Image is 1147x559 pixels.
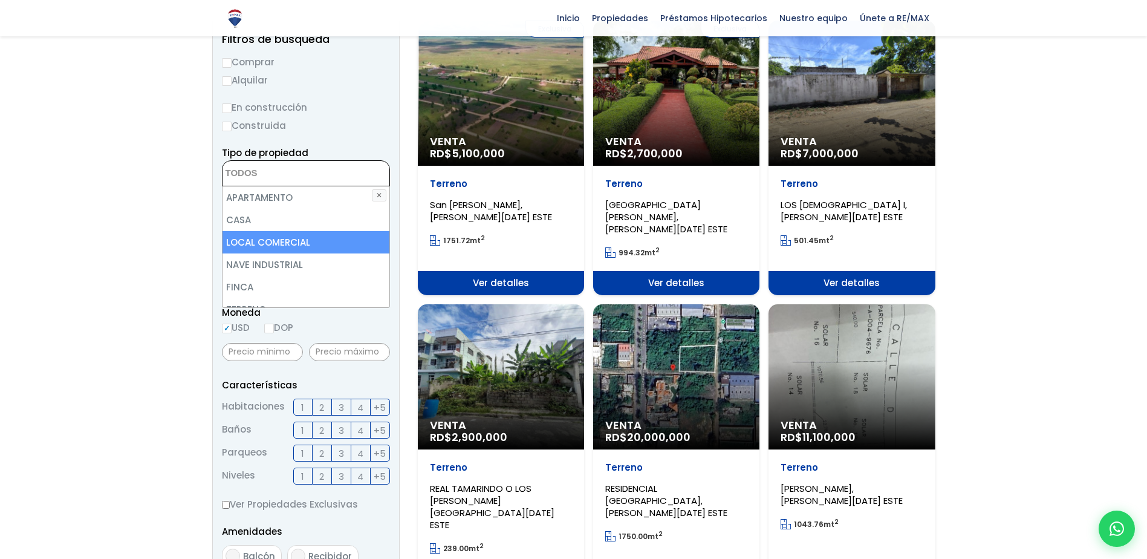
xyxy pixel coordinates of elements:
sup: 2 [658,529,663,538]
span: Venta [781,419,923,431]
label: Construida [222,118,390,133]
p: Amenidades [222,524,390,539]
span: 4 [357,469,363,484]
span: Habitaciones [222,399,285,416]
span: RD$ [430,430,507,445]
span: RD$ [605,146,683,161]
span: RD$ [605,430,690,445]
sup: 2 [830,234,834,243]
span: 11,100,000 [802,430,856,445]
span: Ver detalles [593,271,759,295]
input: Alquilar [222,76,232,86]
span: +5 [374,446,386,461]
span: 2,900,000 [452,430,507,445]
span: RESIDENCIAL [GEOGRAPHIC_DATA], [PERSON_NAME][DATE] ESTE [605,482,727,519]
span: mt [605,531,663,541]
span: Préstamos Hipotecarios [654,9,773,27]
span: mt [605,247,660,258]
span: 1 [301,400,304,415]
li: LOCAL COMERCIAL [223,231,389,253]
p: Características [222,378,390,393]
span: 1751.72 [443,235,470,246]
span: mt [781,235,834,246]
p: Terreno [605,178,747,190]
li: CASA [223,209,389,231]
label: En construcción [222,100,390,115]
p: Terreno [781,462,923,474]
span: 2 [319,446,324,461]
span: +5 [374,423,386,438]
input: Construida [222,122,232,131]
a: Exclusiva Venta RD$5,100,000 Terreno San [PERSON_NAME], [PERSON_NAME][DATE] ESTE 1751.72mt2 Ver d... [418,21,584,295]
span: Únete a RE/MAX [854,9,935,27]
span: RD$ [781,146,859,161]
input: Precio mínimo [222,343,303,361]
span: Propiedades [586,9,654,27]
input: USD [222,324,232,333]
input: DOP [264,324,274,333]
sup: 2 [655,246,660,255]
button: ✕ [372,189,386,201]
span: 2,700,000 [627,146,683,161]
span: RD$ [430,146,505,161]
sup: 2 [834,517,839,526]
p: Terreno [605,462,747,474]
span: 994.32 [619,247,645,258]
span: LOS [DEMOGRAPHIC_DATA] I, [PERSON_NAME][DATE] ESTE [781,198,907,223]
sup: 2 [481,234,485,243]
label: Ver Propiedades Exclusivas [222,497,390,512]
span: mt [430,543,484,554]
span: 4 [357,446,363,461]
span: mt [781,519,839,529]
span: Parqueos [222,445,267,462]
label: Comprar [222,54,390,70]
label: Alquilar [222,73,390,88]
li: TERRENO [223,298,389,321]
span: 3 [339,423,344,438]
span: Baños [222,422,252,439]
sup: 2 [479,541,484,551]
h2: Filtros de búsqueda [222,33,390,45]
span: 4 [357,423,363,438]
span: Tipo de propiedad [222,146,308,159]
li: NAVE INDUSTRIAL [223,253,389,276]
label: USD [222,320,250,335]
span: RD$ [781,430,856,445]
span: Niveles [222,468,255,485]
span: mt [430,235,485,246]
span: 239.00 [443,543,469,554]
span: Venta [430,419,572,431]
li: APARTAMENTO [223,186,389,209]
span: +5 [374,400,386,415]
input: Precio máximo [309,343,390,361]
span: 1750.00 [619,531,648,541]
p: Terreno [430,178,572,190]
span: Ver detalles [768,271,935,295]
span: 1 [301,423,304,438]
li: FINCA [223,276,389,298]
label: DOP [264,320,293,335]
span: 3 [339,469,344,484]
p: Terreno [781,178,923,190]
p: Terreno [430,462,572,474]
span: Ver detalles [418,271,584,295]
span: 1043.76 [794,519,824,529]
span: 2 [319,423,324,438]
a: Venta RD$7,000,000 Terreno LOS [DEMOGRAPHIC_DATA] I, [PERSON_NAME][DATE] ESTE 501.45mt2 Ver detalles [768,21,935,295]
textarea: Search [223,161,340,187]
span: 20,000,000 [627,430,690,445]
input: Comprar [222,58,232,68]
span: [GEOGRAPHIC_DATA][PERSON_NAME], [PERSON_NAME][DATE] ESTE [605,198,727,235]
span: 3 [339,400,344,415]
span: 4 [357,400,363,415]
span: 1 [301,446,304,461]
input: En construcción [222,103,232,113]
span: Venta [605,136,747,148]
span: REAL TAMARINDO O LOS [PERSON_NAME][GEOGRAPHIC_DATA][DATE] ESTE [430,482,554,531]
span: 5,100,000 [452,146,505,161]
span: +5 [374,469,386,484]
span: Venta [781,136,923,148]
span: 7,000,000 [802,146,859,161]
span: Venta [430,136,572,148]
span: Venta [605,419,747,431]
